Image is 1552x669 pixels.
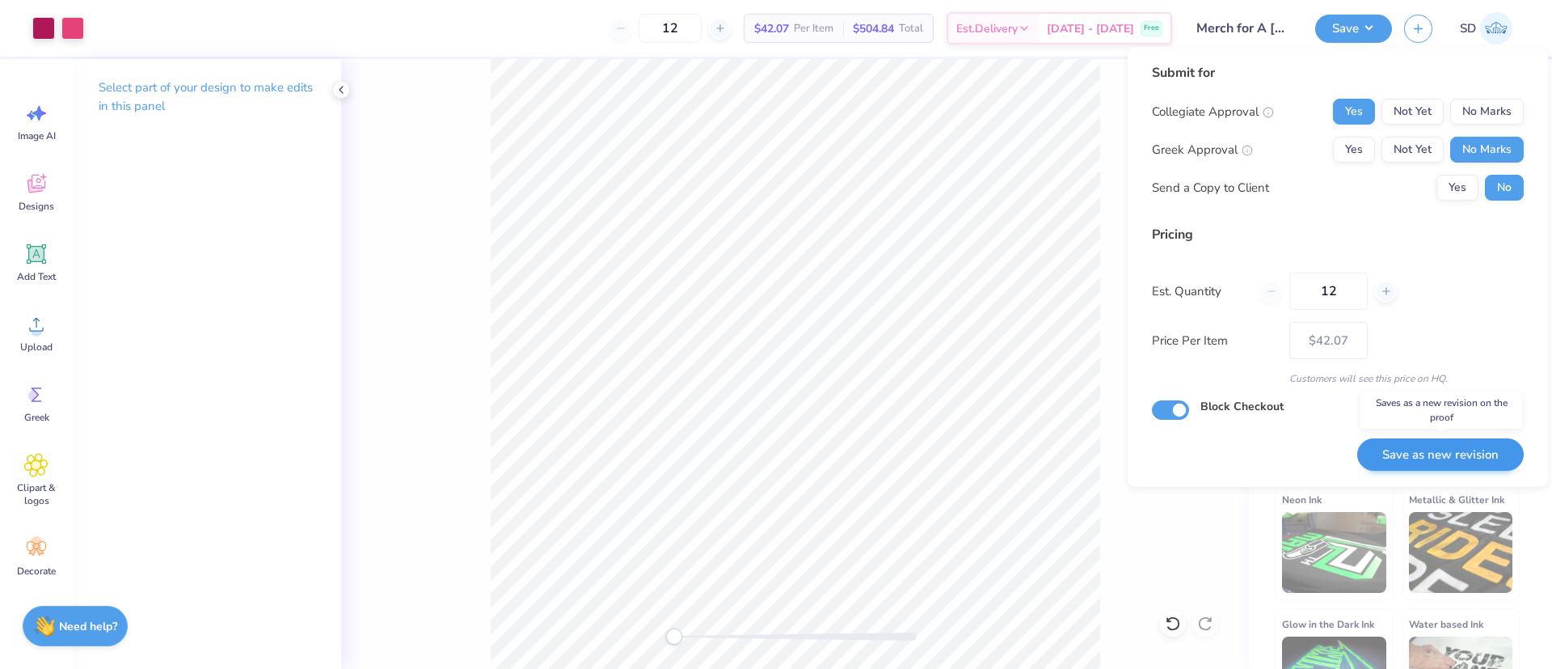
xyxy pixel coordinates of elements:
span: Image AI [18,129,56,142]
button: Yes [1333,99,1375,125]
label: Price Per Item [1152,332,1277,350]
button: Save [1315,15,1392,43]
span: Metallic & Glitter Ink [1409,491,1504,508]
span: $42.07 [754,20,789,37]
button: No [1485,175,1524,201]
span: Est. Delivery [956,20,1018,37]
span: Free [1144,23,1159,34]
button: Yes [1333,137,1375,163]
span: Upload [20,341,53,354]
span: [DATE] - [DATE] [1047,20,1134,37]
span: Decorate [17,565,56,578]
button: Not Yet [1381,99,1444,125]
input: Untitled Design [1184,12,1303,44]
button: Yes [1436,175,1478,201]
span: Glow in the Dark Ink [1282,616,1374,633]
div: Submit for [1152,63,1524,83]
div: Accessibility label [666,629,682,645]
a: SD [1453,12,1520,44]
span: Water based Ink [1409,616,1483,633]
img: Neon Ink [1282,512,1386,593]
span: SD [1460,19,1476,38]
div: Pricing [1152,225,1524,244]
strong: Need help? [59,619,117,634]
span: Greek [24,411,49,424]
div: Collegiate Approval [1152,103,1274,121]
label: Block Checkout [1200,398,1284,415]
button: Not Yet [1381,137,1444,163]
span: Per Item [794,20,833,37]
button: No Marks [1450,137,1524,163]
span: Neon Ink [1282,491,1322,508]
span: Designs [19,200,54,213]
span: Total [899,20,923,37]
input: – – [1289,273,1368,310]
div: Customers will see this price on HQ. [1152,371,1524,386]
p: Select part of your design to make edits in this panel [99,78,315,116]
button: Save as new revision [1357,438,1524,472]
button: No Marks [1450,99,1524,125]
img: Metallic & Glitter Ink [1409,512,1513,593]
div: Saves as a new revision on the proof [1360,392,1522,429]
img: Sparsh Drolia [1480,12,1512,44]
span: $504.84 [853,20,894,37]
label: Est. Quantity [1152,282,1248,301]
input: – – [639,14,702,43]
div: Send a Copy to Client [1152,179,1269,197]
span: Clipart & logos [10,481,63,507]
div: Greek Approval [1152,141,1253,159]
span: Add Text [17,270,56,283]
